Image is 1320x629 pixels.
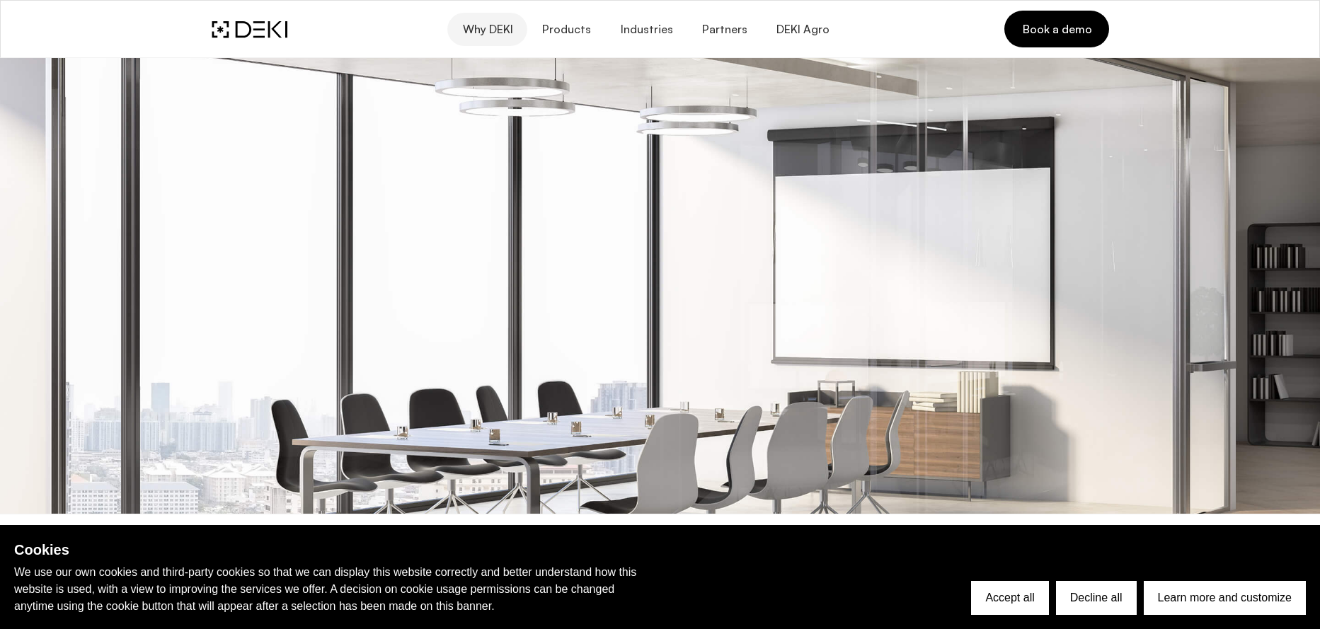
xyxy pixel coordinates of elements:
[212,21,287,38] img: DEKI Logo
[14,539,651,560] h2: Cookies
[971,581,1048,615] button: Accept all
[619,23,672,36] span: Industries
[687,13,762,46] a: Partners
[762,13,844,46] a: DEKI Agro
[14,564,651,615] p: We use our own cookies and third-party cookies so that we can display this website correctly and ...
[776,23,830,36] span: DEKI Agro
[1021,21,1091,37] span: Book a demo
[527,13,605,46] button: Products
[701,23,747,36] span: Partners
[447,13,527,46] button: Why DEKI
[461,23,512,36] span: Why DEKI
[1144,581,1306,615] button: Learn more and customize
[1004,11,1108,47] a: Book a demo
[605,13,687,46] button: Industries
[1056,581,1137,615] button: Decline all
[541,23,591,36] span: Products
